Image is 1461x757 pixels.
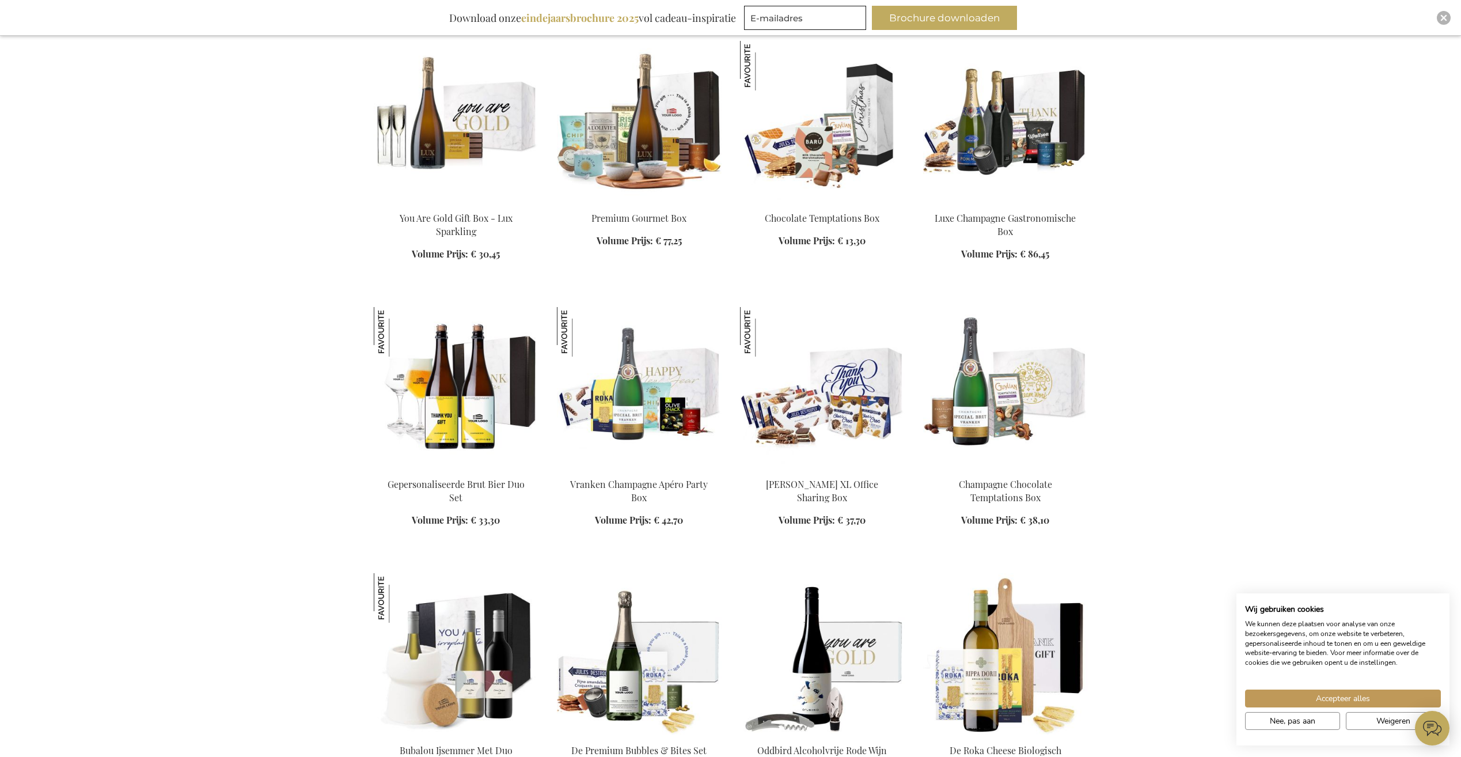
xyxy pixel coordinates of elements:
span: Volume Prijs: [961,248,1018,260]
img: Personalised Champagne Beer [374,307,538,468]
span: € 30,45 [470,248,500,260]
a: [PERSON_NAME] XL Office Sharing Box [766,478,878,504]
p: We kunnen deze plaatsen voor analyse van onze bezoekersgegevens, om onze website te verbeteren, g... [1245,619,1441,668]
span: Volume Prijs: [595,514,651,526]
img: Chocolate Temptations Box [740,41,905,202]
a: Gepersonaliseerde Brut Bier Duo Set [388,478,525,504]
span: Volume Prijs: [412,248,468,260]
img: Close [1440,14,1447,21]
img: Premium Gourmet Box [557,41,722,202]
button: Accepteer alle cookies [1245,690,1441,707]
a: De Premium Bubbles & Bites Set [571,744,707,756]
a: De Roka Cheese Biologisch Aperitief [923,730,1088,741]
a: Luxury Champagne Gourmet Box [923,198,1088,209]
a: Vranken Champagne Apéro Party Box [570,478,708,504]
span: Weigeren [1376,715,1410,727]
div: Download onze vol cadeau-inspiratie [444,6,741,30]
span: Accepteer alles [1316,692,1370,705]
img: Oddbird Non-Alcoholic Red Wine Experience Box [740,573,905,735]
a: Volume Prijs: € 37,70 [779,514,866,527]
a: Volume Prijs: € 86,45 [961,248,1049,261]
span: Volume Prijs: [779,234,835,247]
span: € 33,30 [470,514,500,526]
img: Luxury Champagne Gourmet Box [923,41,1088,202]
img: The Premium Bubbles & Bites Set [557,573,722,735]
a: Chocolate Temptations Box [765,212,879,224]
div: Close [1437,11,1451,25]
img: Chocolate Temptations Box [740,41,790,90]
iframe: belco-activator-frame [1415,711,1449,745]
img: Bubalou Ijsemmer Met Duo Gepersonaliseerde Wijn [374,573,538,735]
a: Premium Gourmet Box [557,198,722,209]
a: You Are Gold Gift Box - Lux Sparkling [374,198,538,209]
button: Pas cookie voorkeuren aan [1245,712,1340,730]
span: € 37,70 [837,514,866,526]
span: € 77,25 [655,234,682,247]
a: Champagne Chocolate Temptations Box [923,464,1088,475]
a: Jules Destrooper XL Office Sharing Box Jules Destrooper XL Office Sharing Box [740,464,905,475]
img: Bubalou Ijsemmer Met Duo Gepersonaliseerde Wijn [374,573,423,623]
span: € 86,45 [1020,248,1049,260]
h2: Wij gebruiken cookies [1245,604,1441,615]
span: € 13,30 [837,234,866,247]
a: Volume Prijs: € 42,70 [595,514,683,527]
a: Premium Gourmet Box [591,212,686,224]
img: De Roka Cheese Biologisch Aperitief [923,573,1088,735]
button: Brochure downloaden [872,6,1017,30]
a: Volume Prijs: € 77,25 [597,234,682,248]
span: Volume Prijs: [597,234,653,247]
a: Luxe Champagne Gastronomische Box [935,212,1076,237]
a: Volume Prijs: € 13,30 [779,234,866,248]
span: Volume Prijs: [779,514,835,526]
img: Vranken Champagne Apéro Party Box [557,307,722,468]
img: Jules Destrooper XL Office Sharing Box [740,307,905,468]
img: Champagne Chocolate Temptations Box [923,307,1088,468]
img: Vranken Champagne Apéro Party Box [557,307,606,357]
a: The Premium Bubbles & Bites Set [557,730,722,741]
a: Bubalou Ijsemmer Met Duo Gepersonaliseerde Wijn Bubalou Ijsemmer Met Duo Gepersonaliseerde Wijn [374,730,538,741]
b: eindejaarsbrochure 2025 [521,11,639,25]
a: You Are Gold Gift Box - Lux Sparkling [400,212,513,237]
img: Jules Destrooper XL Office Sharing Box [740,307,790,357]
img: Gepersonaliseerde Brut Bier Duo Set [374,307,423,357]
a: Vranken Champagne Apéro Party Box Vranken Champagne Apéro Party Box [557,464,722,475]
img: You Are Gold Gift Box - Lux Sparkling [374,41,538,202]
a: Chocolate Temptations Box Chocolate Temptations Box [740,198,905,209]
span: Nee, pas aan [1270,715,1315,727]
span: Volume Prijs: [412,514,468,526]
form: marketing offers and promotions [744,6,870,33]
a: Personalised Champagne Beer Gepersonaliseerde Brut Bier Duo Set [374,464,538,475]
button: Alle cookies weigeren [1346,712,1441,730]
a: Volume Prijs: € 30,45 [412,248,500,261]
input: E-mailadres [744,6,866,30]
a: Oddbird Non-Alcoholic Red Wine Experience Box [740,730,905,741]
span: € 42,70 [654,514,683,526]
a: Volume Prijs: € 33,30 [412,514,500,527]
